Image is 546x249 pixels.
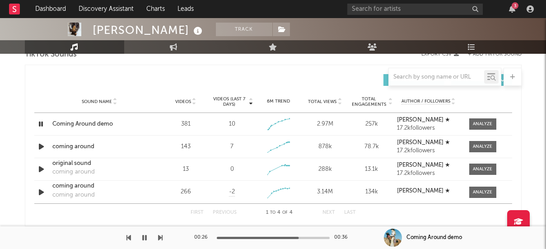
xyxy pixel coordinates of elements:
div: 17.2k followers [397,148,460,154]
div: 257k [350,120,392,129]
a: Coming Around demo [52,120,147,129]
span: Total Engagements [350,96,387,107]
div: coming around [52,191,95,200]
div: 3 [512,2,518,9]
div: [PERSON_NAME] [93,23,205,38]
div: 17.2k followers [397,170,460,177]
strong: [PERSON_NAME] ★ [397,117,450,123]
span: Total Views [308,99,336,104]
a: [PERSON_NAME] ★ [397,162,460,169]
button: + Add TikTok Sound [468,52,522,57]
a: [PERSON_NAME] ★ [397,188,460,194]
div: 266 [165,188,207,197]
div: 3.14M [304,188,346,197]
button: Export CSV [421,52,459,57]
input: Search by song name or URL [389,74,484,81]
span: TikTok Sounds [25,49,77,60]
div: 17.2k followers [397,125,460,132]
div: 1 4 4 [255,207,304,218]
div: 78.7k [350,142,392,151]
div: 13.1k [350,165,392,174]
a: original sound [52,159,147,168]
div: coming around [52,168,95,177]
a: [PERSON_NAME] ★ [397,140,460,146]
button: + Add TikTok Sound [459,52,522,57]
div: 00:36 [334,232,352,243]
button: Track [216,23,272,36]
span: Author / Followers [401,99,450,104]
a: [PERSON_NAME] ★ [397,117,460,123]
div: 0 [230,165,234,174]
div: 288k [304,165,346,174]
div: 878k [304,142,346,151]
button: Last [344,210,356,215]
div: 143 [165,142,207,151]
div: 381 [165,120,207,129]
div: 13 [165,165,207,174]
button: First [191,210,204,215]
a: coming around [52,182,147,191]
div: 134k [350,188,392,197]
strong: [PERSON_NAME] ★ [397,162,450,168]
span: Videos [175,99,191,104]
div: 2.97M [304,120,346,129]
button: 3 [509,5,515,13]
div: 6M Trend [257,98,299,105]
div: 7 [230,142,233,151]
input: Search for artists [347,4,483,15]
button: Previous [213,210,237,215]
span: Sound Name [82,99,112,104]
strong: [PERSON_NAME] ★ [397,140,450,146]
button: Next [322,210,335,215]
div: Coming Around demo [406,234,462,242]
div: 10 [229,120,235,129]
div: 00:26 [194,232,212,243]
span: -2 [229,188,235,197]
span: Videos (last 7 days) [211,96,247,107]
span: to [270,211,275,215]
span: of [282,211,288,215]
a: coming around [52,142,147,151]
strong: [PERSON_NAME] ★ [397,188,450,194]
